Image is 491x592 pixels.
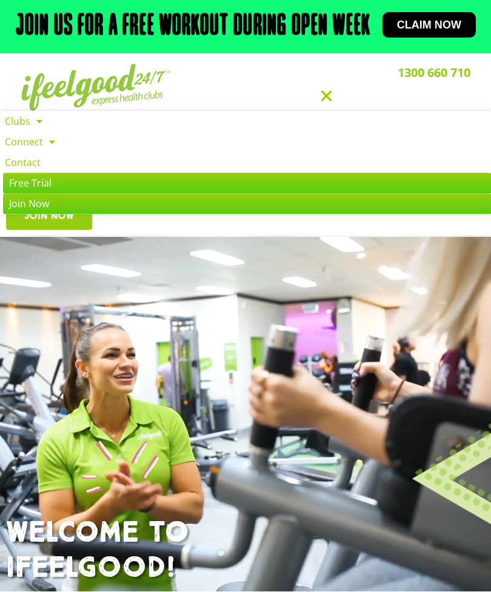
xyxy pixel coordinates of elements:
span: Join Now [24,211,74,221]
a: Claim now [382,12,475,38]
a: Free Trial [3,173,491,193]
h1: WELCOME TO IFEELGOOD! [6,515,485,585]
div: Menu Toggle [182,85,470,108]
h2: Join us for a free workout during open week [16,12,370,41]
a: 1300 660 710 [397,64,470,81]
a: Join Now [3,193,491,214]
a: Join Now [6,202,92,230]
span: Claim now [396,19,461,30]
